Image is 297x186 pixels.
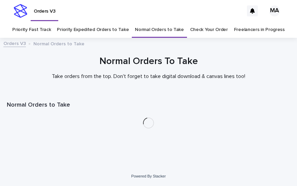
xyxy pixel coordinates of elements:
[135,22,184,38] a: Normal Orders to Take
[234,22,285,38] a: Freelancers in Progress
[7,55,290,68] h1: Normal Orders To Take
[3,39,26,47] a: Orders V3
[12,73,285,80] p: Take orders from the top. Don't forget to take digital download & canvas lines too!
[131,174,166,178] a: Powered By Stacker
[7,101,290,109] h1: Normal Orders to Take
[190,22,228,38] a: Check Your Order
[57,22,129,38] a: Priority Expedited Orders to Take
[12,22,51,38] a: Priority Fast Track
[14,4,27,18] img: stacker-logo-s-only.png
[269,5,280,16] div: MA
[33,40,84,47] p: Normal Orders to Take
